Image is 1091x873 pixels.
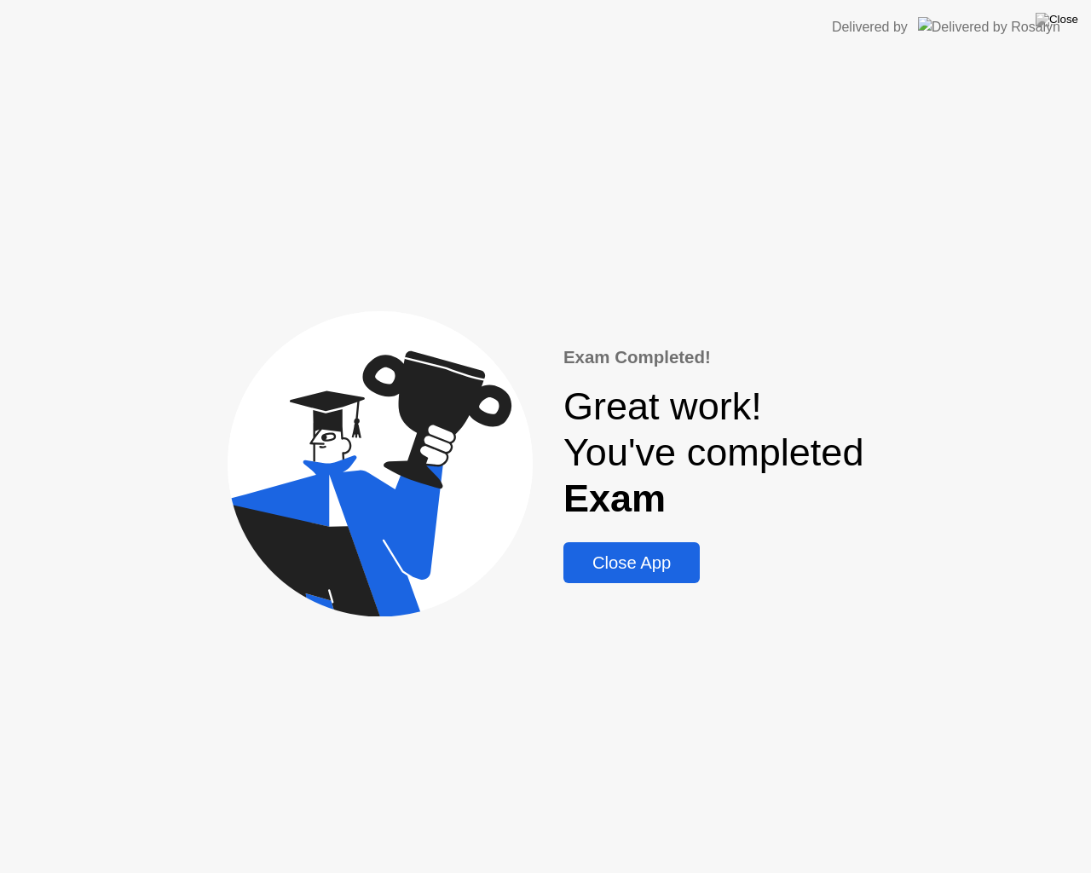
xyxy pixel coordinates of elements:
div: Delivered by [832,17,908,38]
img: Delivered by Rosalyn [918,17,1060,37]
div: Close App [569,553,695,573]
button: Close App [563,542,700,583]
img: Close [1036,13,1078,26]
b: Exam [563,477,666,520]
div: Exam Completed! [563,344,864,371]
div: Great work! You've completed [563,384,864,522]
